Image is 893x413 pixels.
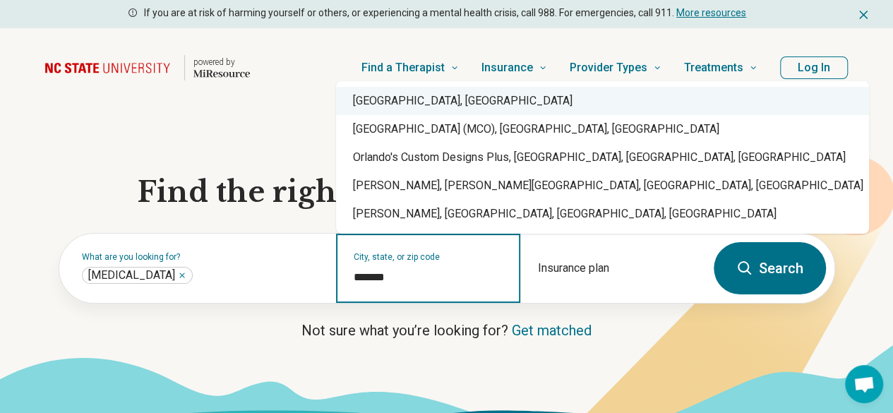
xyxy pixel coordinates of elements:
[144,6,746,20] p: If you are at risk of harming yourself or others, or experiencing a mental health crisis, call 98...
[82,267,193,284] div: Psychiatrist
[59,174,835,210] h1: Find the right mental health care for you
[336,143,869,172] div: Orlando's Custom Designs Plus, [GEOGRAPHIC_DATA], [GEOGRAPHIC_DATA], [GEOGRAPHIC_DATA]
[512,322,592,339] a: Get matched
[570,58,647,78] span: Provider Types
[856,6,870,23] button: Dismiss
[88,268,175,282] span: [MEDICAL_DATA]
[845,365,883,403] a: Open chat
[336,81,869,234] div: Suggestions
[780,56,848,79] button: Log In
[336,200,869,228] div: [PERSON_NAME], [GEOGRAPHIC_DATA], [GEOGRAPHIC_DATA], [GEOGRAPHIC_DATA]
[336,87,869,115] div: [GEOGRAPHIC_DATA], [GEOGRAPHIC_DATA]
[336,172,869,200] div: [PERSON_NAME], [PERSON_NAME][GEOGRAPHIC_DATA], [GEOGRAPHIC_DATA], [GEOGRAPHIC_DATA]
[59,321,835,340] p: Not sure what you’re looking for?
[336,115,869,143] div: [GEOGRAPHIC_DATA] (MCO), [GEOGRAPHIC_DATA], [GEOGRAPHIC_DATA]
[684,58,743,78] span: Treatments
[481,58,533,78] span: Insurance
[45,45,250,90] a: Home page
[178,271,186,280] button: Psychiatrist
[676,7,746,18] a: More resources
[82,253,319,261] label: What are you looking for?
[361,58,445,78] span: Find a Therapist
[714,242,826,294] button: Search
[193,56,250,68] p: powered by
